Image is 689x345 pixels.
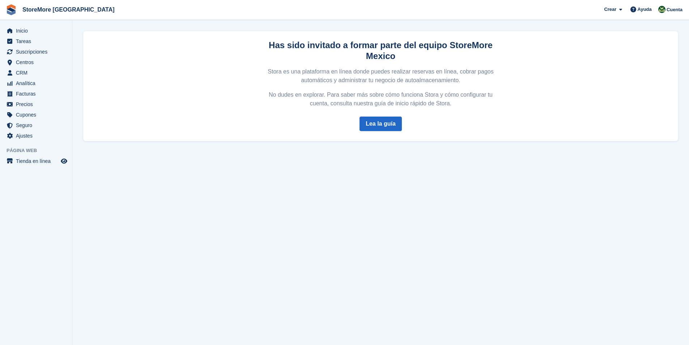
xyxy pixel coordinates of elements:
a: menu [4,36,68,46]
a: menu [4,57,68,67]
a: menu [4,89,68,99]
p: No dudes en explorar. Para saber más sobre cómo funciona Stora y cómo configurar tu cuenta, consu... [267,91,495,108]
span: Página web [7,147,72,154]
span: CRM [16,68,59,78]
span: Ajustes [16,131,59,141]
a: menu [4,120,68,130]
a: menú [4,156,68,166]
span: Centros [16,57,59,67]
span: Tienda en línea [16,156,59,166]
span: Crear [604,6,616,13]
strong: Has sido invitado a formar parte del equipo StoreMore Mexico [269,40,493,61]
a: menu [4,68,68,78]
span: Inicio [16,26,59,36]
a: menu [4,26,68,36]
a: menu [4,99,68,109]
span: Analítica [16,78,59,88]
a: menu [4,78,68,88]
span: Ayuda [638,6,652,13]
img: stora-icon-8386f47178a22dfd0bd8f6a31ec36ba5ce8667c1dd55bd0f319d3a0aa187defe.svg [6,4,17,15]
a: menu [4,131,68,141]
a: Vista previa de la tienda [60,157,68,165]
span: Tareas [16,36,59,46]
img: Claudia Cortes [658,6,665,13]
span: Cuenta [667,6,682,13]
span: Facturas [16,89,59,99]
a: menu [4,110,68,120]
p: Stora es una plataforma en línea donde puedes realizar reservas en línea, cobrar pagos automático... [267,67,495,85]
span: Seguro [16,120,59,130]
a: StoreMore [GEOGRAPHIC_DATA] [20,4,118,16]
a: menu [4,47,68,57]
span: Precios [16,99,59,109]
span: Suscripciones [16,47,59,57]
a: Lea la guía [360,117,402,131]
span: Cupones [16,110,59,120]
